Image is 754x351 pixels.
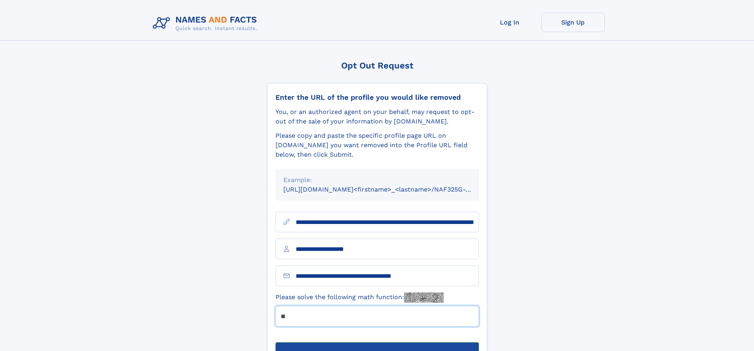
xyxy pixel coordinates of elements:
[275,131,479,159] div: Please copy and paste the specific profile page URL on [DOMAIN_NAME] you want removed into the Pr...
[150,13,264,34] img: Logo Names and Facts
[283,175,471,185] div: Example:
[541,13,605,32] a: Sign Up
[275,107,479,126] div: You, or an authorized agent on your behalf, may request to opt-out of the sale of your informatio...
[275,93,479,102] div: Enter the URL of the profile you would like removed
[267,61,487,70] div: Opt Out Request
[478,13,541,32] a: Log In
[275,292,444,303] label: Please solve the following math function:
[283,186,494,193] small: [URL][DOMAIN_NAME]<firstname>_<lastname>/NAF325G-xxxxxxxx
